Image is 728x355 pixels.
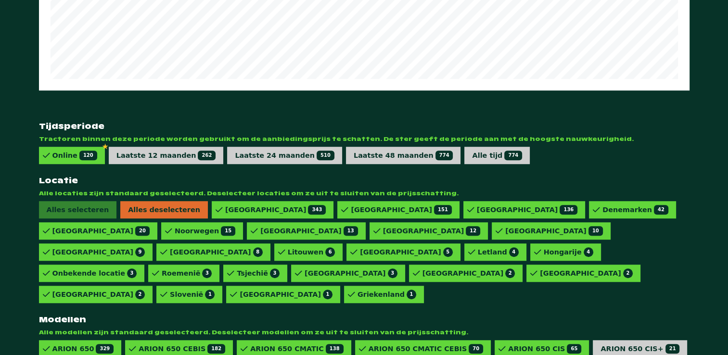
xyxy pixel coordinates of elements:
[505,226,602,236] div: [GEOGRAPHIC_DATA]
[39,190,690,197] span: Alle locaties zijn standaard geselecteerd. Deselecteer locaties om ze uit te sluiten van de prijs...
[39,135,690,143] span: Tractoren binnen deze periode worden gebruikt om de aanbiedingsprijs te schatten. De ster geeft d...
[253,247,263,257] span: 8
[120,201,208,218] span: Alles deselecteren
[198,151,216,160] span: 262
[207,344,225,354] span: 182
[358,290,416,299] div: Griekenland
[39,315,690,325] strong: Modellen
[443,247,453,257] span: 5
[472,151,522,160] div: Alle tijd
[344,226,358,236] span: 13
[584,247,593,257] span: 4
[354,151,453,160] div: Laatste 48 maanden
[360,247,453,257] div: [GEOGRAPHIC_DATA]
[39,176,690,186] strong: Locatie
[323,290,332,299] span: 1
[127,268,137,278] span: 3
[600,344,679,354] div: ARION 650 CIS+
[567,344,581,354] span: 65
[477,205,577,215] div: [GEOGRAPHIC_DATA]
[135,290,145,299] span: 2
[135,247,145,257] span: 9
[39,201,117,218] span: Alles selecteren
[205,290,215,299] span: 1
[435,151,453,160] span: 774
[434,205,452,215] span: 151
[388,268,397,278] span: 3
[175,226,235,236] div: Noorwegen
[505,268,515,278] span: 2
[260,226,358,236] div: [GEOGRAPHIC_DATA]
[326,344,344,354] span: 138
[478,247,519,257] div: Letland
[369,344,484,354] div: ARION 650 CMATIC CEBIS
[654,205,668,215] span: 42
[665,344,680,354] span: 21
[422,268,515,278] div: [GEOGRAPHIC_DATA]
[508,344,581,354] div: ARION 650 CIS
[504,151,522,160] span: 774
[202,268,212,278] span: 3
[221,226,235,236] span: 15
[540,268,633,278] div: [GEOGRAPHIC_DATA]
[39,121,690,131] strong: Tijdsperiode
[235,151,334,160] div: Laatste 24 maanden
[52,151,97,160] div: Online
[509,247,519,257] span: 4
[139,344,225,354] div: ARION 650 CEBIS
[623,268,633,278] span: 2
[308,205,326,215] span: 343
[52,268,137,278] div: Onbekende locatie
[407,290,416,299] span: 1
[325,247,335,257] span: 6
[116,151,216,160] div: Laatste 12 maanden
[588,226,603,236] span: 10
[270,268,280,278] span: 3
[544,247,593,257] div: Hongarije
[52,247,145,257] div: [GEOGRAPHIC_DATA]
[351,205,451,215] div: [GEOGRAPHIC_DATA]
[79,151,97,160] span: 120
[317,151,334,160] span: 510
[170,290,215,299] div: Slovenië
[52,290,145,299] div: [GEOGRAPHIC_DATA]
[240,290,332,299] div: [GEOGRAPHIC_DATA]
[469,344,483,354] span: 70
[602,205,668,215] div: Denemarken
[250,344,343,354] div: ARION 650 CMATIC
[466,226,480,236] span: 12
[96,344,114,354] span: 329
[305,268,397,278] div: [GEOGRAPHIC_DATA]
[225,205,326,215] div: [GEOGRAPHIC_DATA]
[170,247,263,257] div: [GEOGRAPHIC_DATA]
[237,268,280,278] div: Tsjechië
[52,344,114,354] div: ARION 650
[39,329,690,336] span: Alle modellen zijn standaard geselecteerd. Deselecteer modellen om ze uit te sluiten van de prijs...
[52,226,150,236] div: [GEOGRAPHIC_DATA]
[162,268,212,278] div: Roemenië
[383,226,480,236] div: [GEOGRAPHIC_DATA]
[560,205,577,215] span: 136
[135,226,150,236] span: 20
[288,247,335,257] div: Litouwen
